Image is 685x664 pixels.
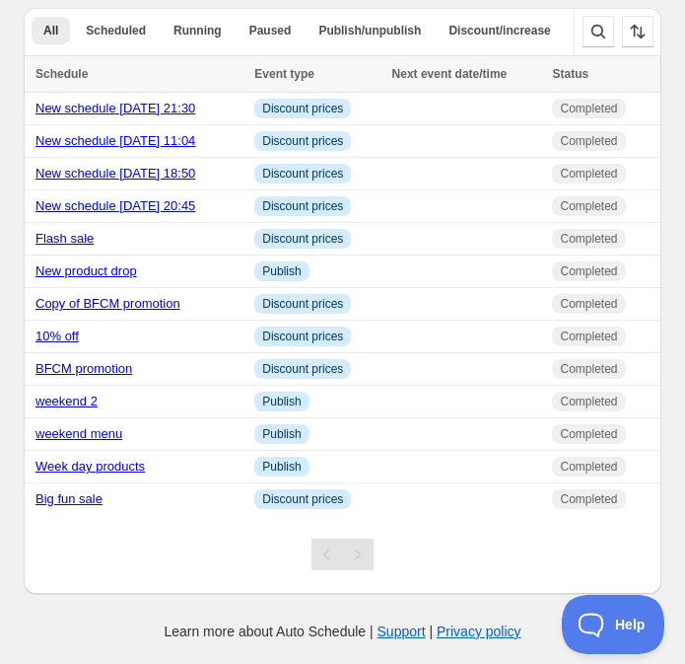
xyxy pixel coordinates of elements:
[448,23,550,38] span: Discount/increase
[262,101,343,116] span: Discount prices
[560,426,617,442] span: Completed
[35,394,98,408] a: weekend 2
[254,67,314,81] span: Event type
[560,491,617,507] span: Completed
[560,361,617,377] span: Completed
[560,198,617,214] span: Completed
[35,491,103,506] a: Big fun sale
[560,166,617,182] span: Completed
[262,491,343,507] span: Discount prices
[318,23,421,38] span: Publish/unpublish
[562,595,665,654] iframe: Toggle Customer Support
[262,263,301,279] span: Publish
[552,67,588,81] span: Status
[173,23,222,38] span: Running
[622,16,653,47] button: Sort the results
[43,23,58,38] span: All
[35,166,195,181] a: New schedule [DATE] 18:50
[560,459,617,475] span: Completed
[560,133,617,149] span: Completed
[262,296,343,312] span: Discount prices
[35,263,137,278] a: New product drop
[35,361,132,376] a: BFCM promotion
[560,101,617,116] span: Completed
[262,231,343,247] span: Discount prices
[249,23,292,38] span: Paused
[392,67,508,81] span: Next event date/time
[35,426,122,441] a: weekend menu
[86,23,146,38] span: Scheduled
[262,329,343,344] span: Discount prices
[437,624,521,639] a: Privacy policy
[35,67,88,81] span: Schedule
[164,622,520,641] p: Learn more about Auto Schedule | |
[262,394,301,409] span: Publish
[262,166,343,182] span: Discount prices
[35,231,94,246] a: Flash sale
[311,539,374,570] nav: Pagination
[377,624,426,639] a: Support
[262,426,301,442] span: Publish
[262,198,343,214] span: Discount prices
[560,296,617,312] span: Completed
[582,16,614,47] button: Search and filter results
[262,459,301,475] span: Publish
[262,361,343,377] span: Discount prices
[560,231,617,247] span: Completed
[560,263,617,279] span: Completed
[262,133,343,149] span: Discount prices
[35,329,79,343] a: 10% off
[35,459,145,474] a: Week day products
[35,101,195,115] a: New schedule [DATE] 21:30
[560,394,617,409] span: Completed
[35,133,195,148] a: New schedule [DATE] 11:04
[35,198,195,213] a: New schedule [DATE] 20:45
[560,329,617,344] span: Completed
[35,296,180,311] a: Copy of BFCM promotion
